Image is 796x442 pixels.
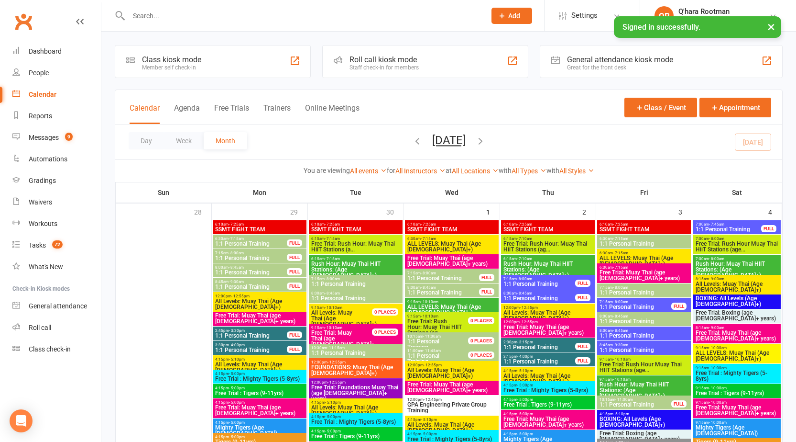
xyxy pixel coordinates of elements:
th: Sat [692,182,782,203]
span: All Levels: Muay Thai (Age [DEMOGRAPHIC_DATA]+) [215,362,305,373]
span: - 9:30am [613,343,628,347]
input: Search... [126,9,479,23]
span: 9:15am [695,386,779,390]
span: - 8:45am [325,291,340,295]
span: 6:10am [503,222,593,227]
span: 1:1 Personal Training [311,281,401,287]
span: Free Trial: Muay Thai (age [DEMOGRAPHIC_DATA]+ years) [407,255,497,267]
div: FULL [287,239,302,247]
span: 9:15am [407,314,480,318]
button: Calendar [130,103,160,124]
span: - 12:55pm [231,294,250,298]
span: Thai (Age [DEMOGRAPHIC_DATA]+) [311,310,383,327]
span: 12:00pm [311,360,401,364]
span: 6:30am [599,251,689,255]
span: 2:30pm [503,340,576,344]
span: 12:00pm [503,306,593,310]
span: 1:1 Personal Training [215,241,287,247]
span: All Levels: Muay Thai (Age [DEMOGRAPHIC_DATA]+) [503,373,593,385]
span: - 8:45am [229,265,244,270]
span: SSMT FIGHT TEAM [407,227,497,232]
div: FULL [671,303,687,310]
div: Class check-in [29,345,71,353]
span: 1:1 Personal Training [407,275,480,281]
div: 0 PLACES [468,337,494,344]
span: Free Trial: Muay Thai (age [DEMOGRAPHIC_DATA]+ years) [215,313,305,324]
span: 8:15am [695,326,779,330]
div: FULL [287,331,302,339]
div: 3 [678,204,692,219]
span: - 8:45am [613,314,628,318]
span: - 5:00pm [229,372,245,376]
a: All Types [512,167,546,175]
th: Tue [308,182,404,203]
span: 9:15am [599,377,689,382]
div: 30 [386,204,403,219]
span: - 5:10pm [517,369,533,373]
div: FULL [287,283,302,290]
span: 7:00am [695,257,779,261]
div: Gradings [29,177,56,184]
span: 8:15am [695,277,779,281]
span: 7:15am [407,271,480,275]
span: - 12:55pm [520,306,538,310]
span: - 8:00am [517,277,532,281]
button: Agenda [174,103,200,124]
span: - 11:00am [615,397,633,402]
span: 10:30am [311,346,401,350]
a: Class kiosk mode [12,339,101,360]
a: Dashboard [12,41,101,62]
span: 1:1 Personal Training [215,347,287,353]
button: Class / Event [624,98,697,117]
a: General attendance kiosk mode [12,295,101,317]
span: Free Trial : Tigers (9-11yrs) [695,390,779,396]
span: - 7:15am [421,237,436,241]
span: 1:1 Personal Training [503,295,576,301]
span: - 9:00am [709,326,724,330]
span: - 12:55pm [327,380,346,385]
span: 8:00am [215,265,287,270]
div: Class kiosk mode [142,55,201,64]
span: - 10:00am [709,346,727,350]
div: Messages [29,134,59,141]
span: 7:15am [311,277,401,281]
span: 9 [65,133,73,141]
span: - 10:10am [613,357,631,362]
button: Trainers [263,103,291,124]
span: - 7:10am [517,257,532,261]
span: Thai (age [DEMOGRAPHIC_DATA]+ years) [311,330,383,353]
span: 9:15am [407,300,497,304]
div: Member self check-in [142,64,201,71]
span: 1:1 Personal Training [215,284,287,290]
div: 28 [194,204,211,219]
span: - 10:00am [709,386,727,390]
span: 6:30am [599,265,689,270]
span: 9:15am [311,326,383,330]
span: 6:30am [215,237,287,241]
span: - 7:25am [229,222,244,227]
span: - 5:00pm [517,383,533,387]
span: 12:00pm [407,397,497,402]
div: Waivers [29,198,52,206]
span: 1:1 Personal Training [599,241,689,247]
div: Open Intercom Messenger [10,409,33,432]
span: 4:15pm [503,397,593,402]
span: 9:15am [311,306,383,310]
span: SSMT FIGHT TEAM [599,227,689,232]
span: - 8:00am [709,257,724,261]
span: 1:1 Personal Training [215,255,287,261]
span: 1:1 Personal Training [311,295,401,301]
button: [DATE] [432,134,466,147]
span: 8:00am [311,291,401,295]
span: Free Trial: Rush Hour: Muay Thai HiiT Stations (ag... [503,241,593,252]
span: SSMT FIGHT TEAM [311,227,401,232]
span: - 10:00am [709,366,727,370]
button: Add [491,8,532,24]
a: Calendar [12,84,101,105]
span: Free Trial : Tigers (9-11yrs) [215,390,305,396]
div: FULL [575,357,590,364]
span: 7:00am [695,237,779,241]
span: - 10:10am [325,306,342,310]
span: - 7:10am [517,237,532,241]
span: 7:00am [695,222,762,227]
